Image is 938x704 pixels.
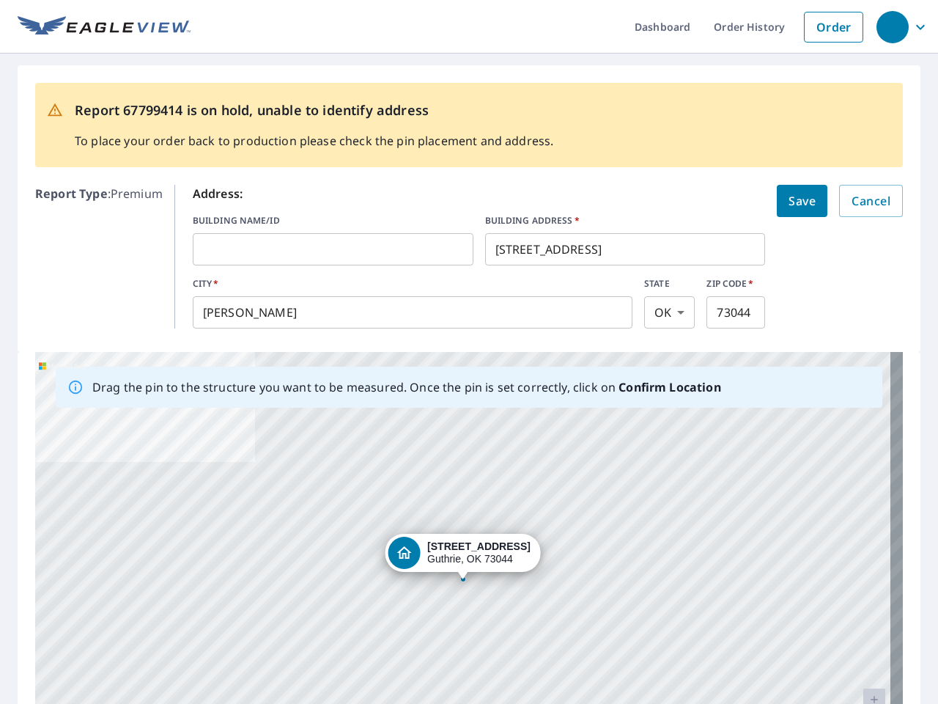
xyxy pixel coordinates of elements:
p: To place your order back to production please check the pin placement and address. [75,132,553,150]
div: Dropped pin, building 1, Residential property, 521 N 11th St Guthrie, OK 73044 [385,534,541,579]
div: OK [644,296,695,329]
p: Address: [193,185,766,202]
b: Confirm Location [618,379,720,395]
em: OK [654,306,671,320]
label: BUILDING ADDRESS [485,214,766,227]
p: Drag the pin to the structure you want to be measured. Once the pin is set correctly, click on [92,378,721,396]
span: Save [789,191,816,211]
strong: [STREET_ADDRESS] [427,540,531,552]
p: Report 67799414 is on hold, unable to identify address [75,100,553,120]
span: Cancel [852,191,890,211]
label: CITY [193,277,632,290]
div: Guthrie, OK 73044 [427,540,531,565]
button: Save [777,185,827,217]
b: Report Type [35,186,108,202]
img: EV Logo [18,16,191,38]
label: BUILDING NAME/ID [193,214,473,227]
p: : Premium [35,185,163,329]
a: Order [804,12,863,43]
label: ZIP CODE [706,277,765,290]
button: Cancel [839,185,903,217]
label: STATE [644,277,695,290]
